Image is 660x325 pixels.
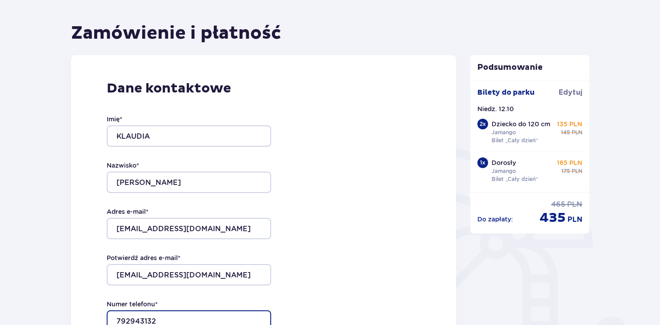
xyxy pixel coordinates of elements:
[572,167,582,175] span: PLN
[557,158,582,167] p: 165 PLN
[561,128,570,136] span: 145
[557,120,582,128] p: 135 PLN
[492,128,516,136] p: Jamango
[492,167,516,175] p: Jamango
[540,209,566,226] span: 435
[477,119,488,129] div: 2 x
[107,218,271,239] input: Adres e-mail
[107,125,271,147] input: Imię
[107,80,421,97] p: Dane kontaktowe
[559,88,582,97] span: Edytuj
[107,115,122,124] label: Imię *
[477,157,488,168] div: 1 x
[492,120,550,128] p: Dziecko do 120 cm
[492,136,538,144] p: Bilet „Cały dzień”
[572,128,582,136] span: PLN
[107,161,139,170] label: Nazwisko *
[477,215,513,224] p: Do zapłaty :
[567,200,582,209] span: PLN
[107,300,158,309] label: Numer telefonu *
[492,175,538,183] p: Bilet „Cały dzień”
[107,253,180,262] label: Potwierdź adres e-mail *
[551,200,565,209] span: 465
[477,88,535,97] p: Bilety do parku
[470,62,589,73] p: Podsumowanie
[107,172,271,193] input: Nazwisko
[561,167,570,175] span: 175
[492,158,516,167] p: Dorosły
[568,215,582,225] span: PLN
[477,104,514,113] p: Niedz. 12.10
[107,264,271,285] input: Potwierdź adres e-mail
[107,207,148,216] label: Adres e-mail *
[71,22,281,44] h1: Zamówienie i płatność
